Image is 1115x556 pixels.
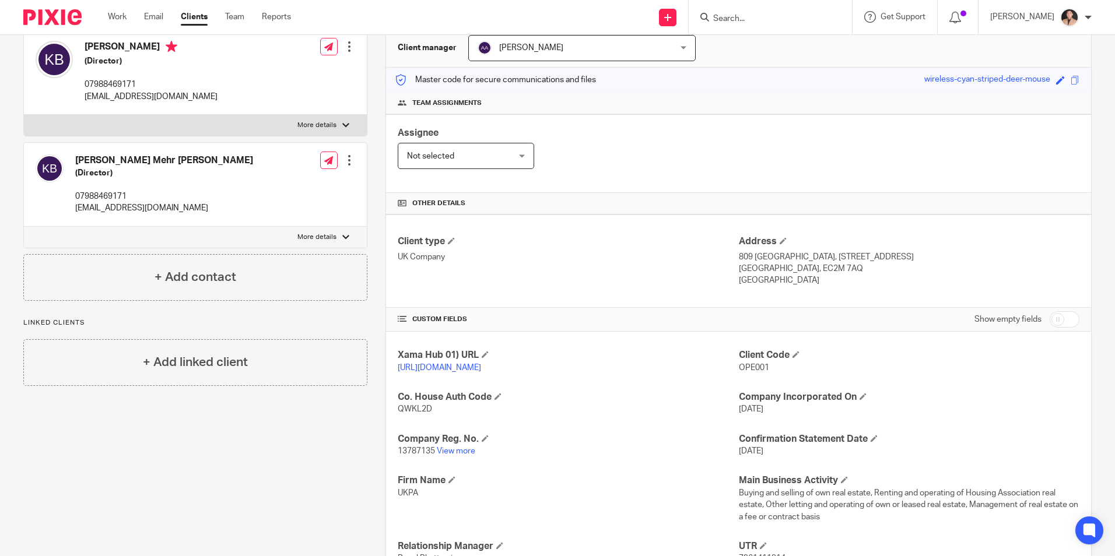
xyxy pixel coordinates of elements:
h5: (Director) [75,167,253,179]
span: Get Support [881,13,925,21]
p: UK Company [398,251,738,263]
span: QWKL2D [398,405,432,413]
img: svg%3E [36,154,64,182]
i: Primary [166,41,177,52]
h4: [PERSON_NAME] Mehr [PERSON_NAME] [75,154,253,167]
span: UKPA [398,489,418,497]
input: Search [712,14,817,24]
h3: Client manager [398,42,457,54]
h4: + Add contact [155,268,236,286]
a: Team [225,11,244,23]
img: Nikhil%20(2).jpg [1060,8,1079,27]
img: svg%3E [36,41,73,78]
a: Email [144,11,163,23]
span: [DATE] [739,405,763,413]
p: 07988469171 [75,191,253,202]
h4: Firm Name [398,474,738,487]
h4: [PERSON_NAME] [85,41,218,55]
h4: Company Incorporated On [739,391,1079,403]
a: [URL][DOMAIN_NAME] [398,364,481,372]
h4: Confirmation Statement Date [739,433,1079,445]
h4: Company Reg. No. [398,433,738,445]
h4: Relationship Manager [398,540,738,553]
h5: (Director) [85,55,218,67]
p: 07988469171 [85,79,218,90]
span: Buying and selling of own real estate, Renting and operating of Housing Association real estate, ... [739,489,1078,521]
h4: Co. House Auth Code [398,391,738,403]
h4: Client type [398,235,738,248]
span: Team assignments [412,98,482,108]
img: Pixie [23,9,82,25]
p: Master code for secure communications and files [395,74,596,86]
p: [EMAIL_ADDRESS][DOMAIN_NAME] [85,91,218,103]
a: Clients [181,11,208,23]
span: [PERSON_NAME] [499,44,563,52]
p: Linked clients [23,318,367,328]
span: [DATE] [739,447,763,455]
span: OPE001 [739,364,769,372]
p: [PERSON_NAME] [990,11,1054,23]
h4: Address [739,235,1079,248]
span: Assignee [398,128,439,138]
a: Reports [262,11,291,23]
h4: Client Code [739,349,1079,361]
p: [GEOGRAPHIC_DATA] [739,275,1079,286]
h4: + Add linked client [143,353,248,371]
img: svg%3E [478,41,492,55]
span: 13787135 [398,447,435,455]
p: 809 [GEOGRAPHIC_DATA], [STREET_ADDRESS] [739,251,1079,263]
p: [GEOGRAPHIC_DATA], EC2M 7AQ [739,263,1079,275]
h4: UTR [739,540,1079,553]
a: View more [437,447,475,455]
h4: Xama Hub 01) URL [398,349,738,361]
p: [EMAIL_ADDRESS][DOMAIN_NAME] [75,202,253,214]
p: More details [297,121,336,130]
h4: Main Business Activity [739,474,1079,487]
p: More details [297,233,336,242]
span: Not selected [407,152,454,160]
div: wireless-cyan-striped-deer-mouse [924,73,1050,87]
h4: CUSTOM FIELDS [398,315,738,324]
span: Other details [412,199,465,208]
label: Show empty fields [974,314,1042,325]
a: Work [108,11,127,23]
